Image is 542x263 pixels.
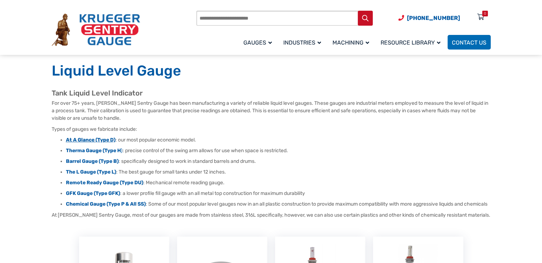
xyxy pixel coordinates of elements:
[283,39,321,46] span: Industries
[452,39,486,46] span: Contact Us
[332,39,369,46] span: Machining
[243,39,272,46] span: Gauges
[66,158,491,165] li: : specifically designed to work in standard barrels and drums.
[66,137,115,143] a: At A Glance (Type D)
[52,62,491,80] h1: Liquid Level Gauge
[484,11,486,16] div: 0
[52,14,140,46] img: Krueger Sentry Gauge
[66,158,119,164] a: Barrel Gauge (Type B)
[66,136,491,144] li: : our most popular economic model.
[52,89,491,98] h2: Tank Liquid Level Indicator
[66,190,491,197] li: : a lower profile fill gauge with an all metal top construction for maximum durability
[66,201,491,208] li: : Some of our most popular level gauges now in an all plastic construction to provide maximum com...
[66,169,491,176] li: : The best gauge for small tanks under 12 inches.
[52,99,491,122] p: For over 75+ years, [PERSON_NAME] Sentry Gauge has been manufacturing a variety of reliable liqui...
[52,125,491,133] p: Types of gauges we fabricate include:
[66,148,121,154] strong: Therma Gauge (Type H
[381,39,440,46] span: Resource Library
[66,148,123,154] a: Therma Gauge (Type H)
[66,180,143,186] a: Remote Ready Gauge (Type DU)
[279,34,328,51] a: Industries
[66,147,491,154] li: : precise control of the swing arm allows for use when space is restricted.
[52,211,491,219] p: At [PERSON_NAME] Sentry Gauge, most of our gauges are made from stainless steel, 316L specificall...
[66,190,120,196] a: GFK Gauge (Type GFK)
[398,14,460,22] a: Phone Number (920) 434-8860
[66,169,116,175] a: The L Gauge (Type L)
[448,35,491,50] a: Contact Us
[376,34,448,51] a: Resource Library
[66,201,146,207] a: Chemical Gauge (Type P & All SS)
[407,15,460,21] span: [PHONE_NUMBER]
[239,34,279,51] a: Gauges
[328,34,376,51] a: Machining
[66,179,491,186] li: : Mechanical remote reading gauge.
